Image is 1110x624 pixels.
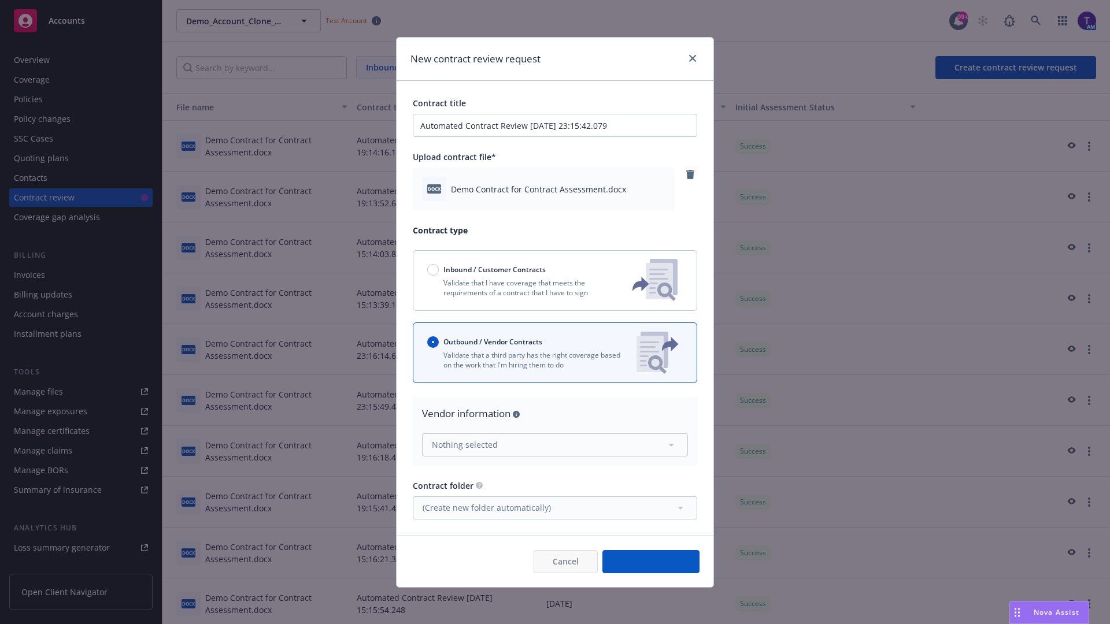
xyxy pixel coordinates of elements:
a: remove [683,168,697,181]
p: Validate that a third party has the right coverage based on the work that I'm hiring them to do [427,350,627,370]
span: Inbound / Customer Contracts [443,265,546,274]
button: Nova Assist [1009,601,1089,624]
button: (Create new folder automatically) [413,496,697,519]
p: Validate that I have coverage that meets the requirements of a contract that I have to sign [427,278,613,298]
input: Enter a title for this contract [413,114,697,137]
span: Create request [621,556,680,567]
div: Drag to move [1010,601,1024,623]
span: Nova Assist [1034,607,1079,617]
input: Inbound / Customer Contracts [427,264,439,276]
span: docx [427,184,441,193]
p: Contract type [413,224,697,236]
span: Contract folder [413,480,473,491]
span: Nothing selected [432,439,498,451]
a: close [686,51,700,65]
button: Cancel [534,550,598,573]
span: Outbound / Vendor Contracts [443,337,542,347]
span: Contract title [413,98,466,109]
div: Vendor information [422,406,688,421]
span: (Create new folder automatically) [423,502,551,514]
button: Nothing selected [422,433,688,456]
h1: New contract review request [410,51,541,66]
span: Demo Contract for Contract Assessment.docx [451,183,626,195]
span: Cancel [553,556,579,567]
button: Inbound / Customer ContractsValidate that I have coverage that meets the requirements of a contra... [413,250,697,311]
span: Upload contract file* [413,151,496,162]
button: Outbound / Vendor ContractsValidate that a third party has the right coverage based on the work t... [413,322,697,383]
input: Outbound / Vendor Contracts [427,336,439,348]
button: Create request [602,550,700,573]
